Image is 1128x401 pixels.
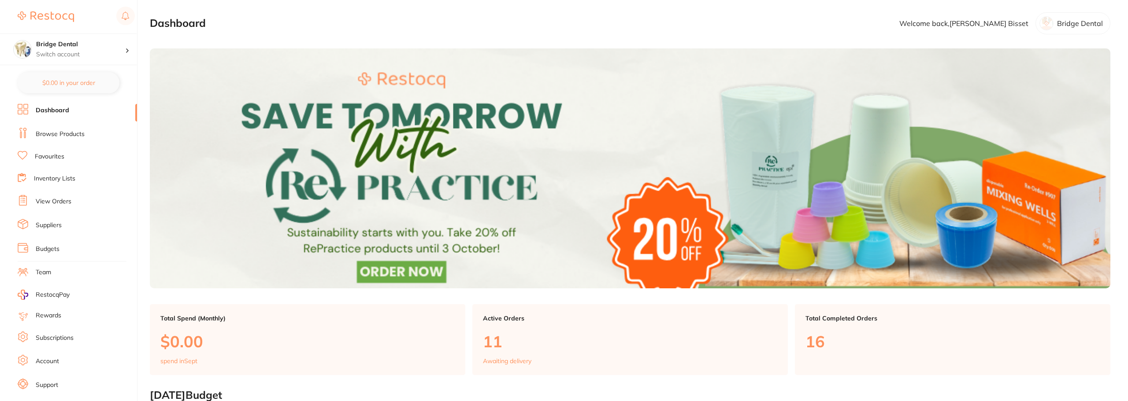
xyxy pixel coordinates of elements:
[899,19,1028,27] p: Welcome back, [PERSON_NAME] Bisset
[36,291,70,299] span: RestocqPay
[18,290,70,300] a: RestocqPay
[36,50,125,59] p: Switch account
[150,48,1110,288] img: Dashboard
[36,197,71,206] a: View Orders
[160,332,455,350] p: $0.00
[34,174,75,183] a: Inventory Lists
[36,221,62,230] a: Suppliers
[36,334,74,342] a: Subscriptions
[1057,19,1103,27] p: Bridge Dental
[795,304,1110,375] a: Total Completed Orders16
[36,268,51,277] a: Team
[14,40,31,58] img: Bridge Dental
[483,332,777,350] p: 11
[36,381,58,390] a: Support
[472,304,788,375] a: Active Orders11Awaiting delivery
[483,357,531,364] p: Awaiting delivery
[805,315,1100,322] p: Total Completed Orders
[36,311,61,320] a: Rewards
[160,315,455,322] p: Total Spend (Monthly)
[18,11,74,22] img: Restocq Logo
[483,315,777,322] p: Active Orders
[36,106,69,115] a: Dashboard
[36,357,59,366] a: Account
[18,72,119,93] button: $0.00 in your order
[150,17,206,29] h2: Dashboard
[150,304,465,375] a: Total Spend (Monthly)$0.00spend inSept
[805,332,1100,350] p: 16
[18,7,74,27] a: Restocq Logo
[36,130,85,139] a: Browse Products
[36,245,59,254] a: Budgets
[36,40,125,49] h4: Bridge Dental
[18,290,28,300] img: RestocqPay
[160,357,197,364] p: spend in Sept
[35,152,64,161] a: Favourites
